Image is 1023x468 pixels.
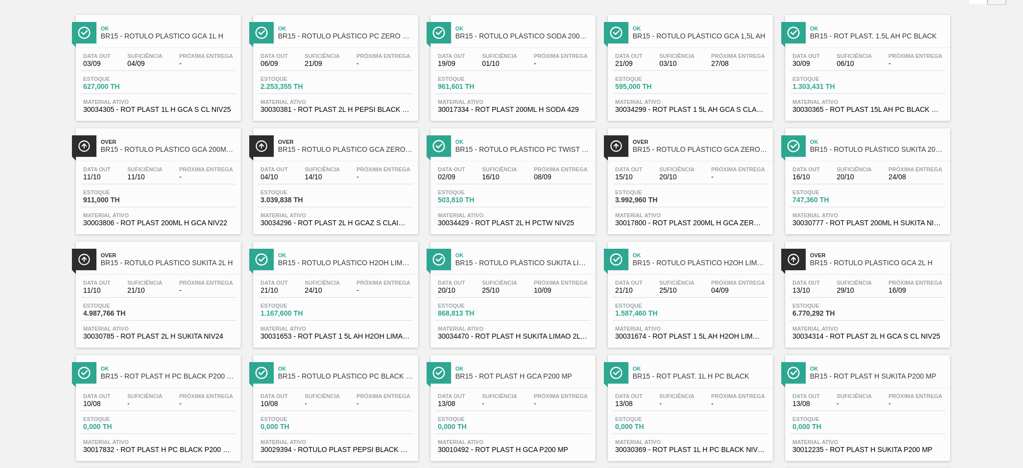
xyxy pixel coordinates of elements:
span: 30030365 - ROT PLAST 15L AH PC BLACK NIV24 [793,106,943,113]
span: 0,000 TH [793,423,863,431]
span: 0,000 TH [438,423,508,431]
span: Data out [83,53,111,59]
span: BR15 - RÓTULO PLÁSTICO H2OH LIMONETO 1,5L AH [633,259,768,267]
span: BR15 - ROT PLAST H SUKITA P200 MP [810,373,945,380]
span: 30017832 - ROT PLAST H PC BLACK P200 MP [83,446,233,454]
span: 24/10 [305,287,340,294]
span: BR15 - ROT PLAST H PC BLACK P200 MP [101,373,236,380]
span: Data out [793,53,820,59]
img: Ícone [610,367,622,379]
span: 01/10 [482,60,517,67]
span: 11/10 [127,173,162,181]
span: Próxima Entrega [711,393,765,399]
span: Data out [793,166,820,172]
span: Próxima Entrega [711,53,765,59]
span: Próxima Entrega [889,53,943,59]
span: BR15 - ROTULO PLÁSTICO SUKITA LIMÃO 2L H [456,259,590,267]
span: Ok [456,252,590,258]
span: Data out [615,280,643,286]
span: Data out [261,393,288,399]
span: Data out [615,53,643,59]
span: Ok [810,366,945,372]
span: BR15 - ROT PLAST H GCA P200 MP [456,373,590,380]
span: Suficiência [127,280,162,286]
img: Ícone [255,253,268,266]
span: BR15 - RÓTULO PLÁSTICO GCA ZERO 200ML H [633,146,768,153]
span: Ok [633,366,768,372]
span: 30017800 - ROT PLAST 200ML H GCA ZERO NIV22 [615,219,765,227]
a: ÍconeOkBR15 - RÓTULO PLÁSTICO PC TWIST 2L HData out02/09Suficiência16/10Próxima Entrega08/09Estoq... [423,121,600,234]
span: Material ativo [83,99,233,105]
span: Suficiência [837,393,872,399]
span: Suficiência [305,393,340,399]
img: Ícone [78,253,90,266]
span: Estoque [438,303,508,309]
span: Próxima Entrega [534,280,588,286]
span: 13/08 [438,400,466,408]
span: - [534,60,588,67]
span: 20/10 [659,173,694,181]
span: Ok [810,25,945,31]
span: 15/10 [615,173,643,181]
span: 06/09 [261,60,288,67]
span: Suficiência [482,166,517,172]
span: 30030369 - ROT PLAST 1L H PC BLACK NIV24 [615,446,765,454]
span: 21/09 [615,60,643,67]
span: Próxima Entrega [534,166,588,172]
span: 08/09 [534,173,588,181]
span: 10/08 [261,400,288,408]
a: ÍconeOkBR15 - ROTULO PLÁSTICO SUKITA LIMÃO 2L HData out20/10Suficiência25/10Próxima Entrega10/09E... [423,234,600,348]
span: Data out [615,166,643,172]
span: 21/10 [127,287,162,294]
span: - [305,400,340,408]
span: Ok [278,25,413,31]
span: 503,810 TH [438,196,508,204]
span: Próxima Entrega [179,280,233,286]
span: Suficiência [659,393,694,399]
span: Data out [438,393,466,399]
span: - [179,287,233,294]
img: Ícone [433,140,445,152]
span: Material ativo [793,212,943,218]
a: ÍconeOverBR15 - RÓTULO PLÁSTICO SUKITA 2L HData out11/10Suficiência21/10Próxima Entrega-Estoque4.... [68,234,246,348]
span: 1.303,431 TH [793,83,863,90]
span: 1.587,460 TH [615,310,685,317]
span: Material ativo [261,212,411,218]
span: Data out [438,280,466,286]
span: Estoque [261,416,331,422]
img: Ícone [433,26,445,39]
span: Suficiência [305,280,340,286]
span: Ok [101,25,236,31]
span: Estoque [793,416,863,422]
span: 25/10 [659,287,694,294]
span: Material ativo [615,99,765,105]
span: 10/09 [534,287,588,294]
span: 11/10 [83,287,111,294]
span: BR15 - RÓTULO PLÁSTICO GCA ZERO 2L H [278,146,413,153]
span: Suficiência [837,166,872,172]
span: Data out [615,393,643,399]
span: 3.992,960 TH [615,196,685,204]
span: Suficiência [482,53,517,59]
a: ÍconeOverBR15 - RÓTULO PLÁSTICO GCA ZERO 2L HData out04/10Suficiência14/10Próxima Entrega-Estoque... [246,121,423,234]
span: Over [633,139,768,145]
span: Suficiência [837,53,872,59]
span: Estoque [438,189,508,195]
span: - [357,287,411,294]
a: ÍconeOverBR15 - RÓTULO PLÁSTICO GCA 200ML HData out11/10Suficiência11/10Próxima Entrega-Estoque91... [68,121,246,234]
span: - [889,60,943,67]
span: 30034299 - ROT PLAST 1 5L AH GCA S CLAIM NIV25 [615,106,765,113]
span: Suficiência [837,280,872,286]
span: Ok [633,252,768,258]
span: Material ativo [615,212,765,218]
span: Estoque [615,189,685,195]
span: - [179,60,233,67]
span: - [127,400,162,408]
span: 30034429 - ROT PLAST 2L H PCTW NIV25 [438,219,588,227]
span: Material ativo [438,439,588,445]
span: Próxima Entrega [534,53,588,59]
span: 21/09 [305,60,340,67]
span: Estoque [793,303,863,309]
span: Próxima Entrega [534,393,588,399]
span: Próxima Entrega [179,53,233,59]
